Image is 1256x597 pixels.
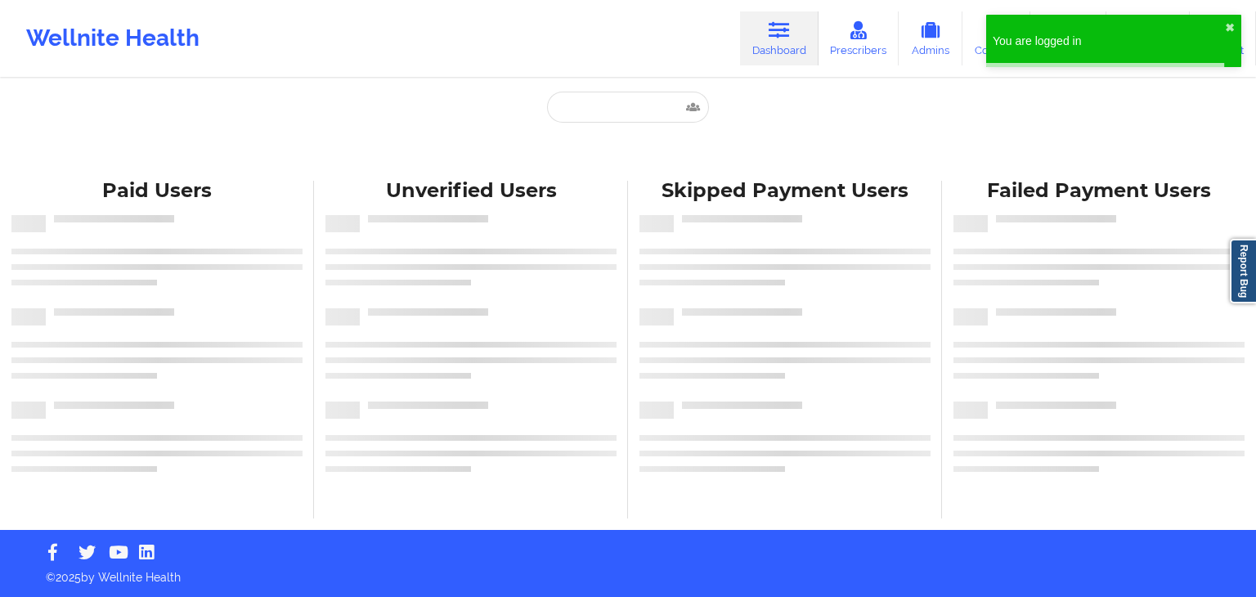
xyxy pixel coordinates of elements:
a: Report Bug [1230,239,1256,303]
div: Unverified Users [325,178,617,204]
button: close [1225,21,1235,34]
a: Prescribers [819,11,899,65]
div: Paid Users [11,178,303,204]
p: © 2025 by Wellnite Health [34,558,1222,586]
a: Admins [899,11,962,65]
div: You are logged in [993,33,1225,49]
div: Failed Payment Users [953,178,1245,204]
a: Coaches [962,11,1030,65]
div: Skipped Payment Users [639,178,931,204]
a: Dashboard [740,11,819,65]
